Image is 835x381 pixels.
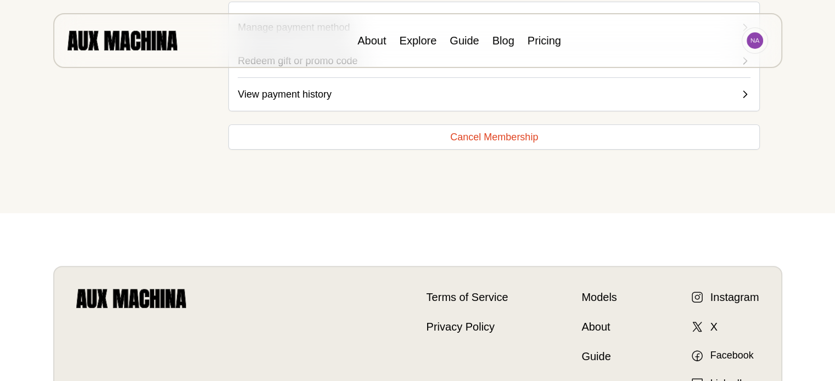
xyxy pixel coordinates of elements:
[691,349,704,362] img: Facebook
[691,348,754,363] a: Facebook
[427,319,508,335] a: Privacy Policy
[691,320,704,333] img: X
[581,289,617,305] a: Models
[691,289,759,305] a: Instagram
[492,35,514,47] a: Blog
[238,87,332,102] span: View payment history
[691,319,718,335] a: X
[427,289,508,305] a: Terms of Service
[747,32,763,49] img: Avatar
[357,35,386,47] a: About
[450,35,479,47] a: Guide
[581,319,617,335] a: About
[691,291,704,304] img: Instagram
[528,35,561,47] a: Pricing
[581,348,617,365] a: Guide
[228,124,760,150] button: Cancel Membership
[238,77,750,102] button: View payment history
[68,31,177,50] img: AUX MACHINA
[399,35,436,47] a: Explore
